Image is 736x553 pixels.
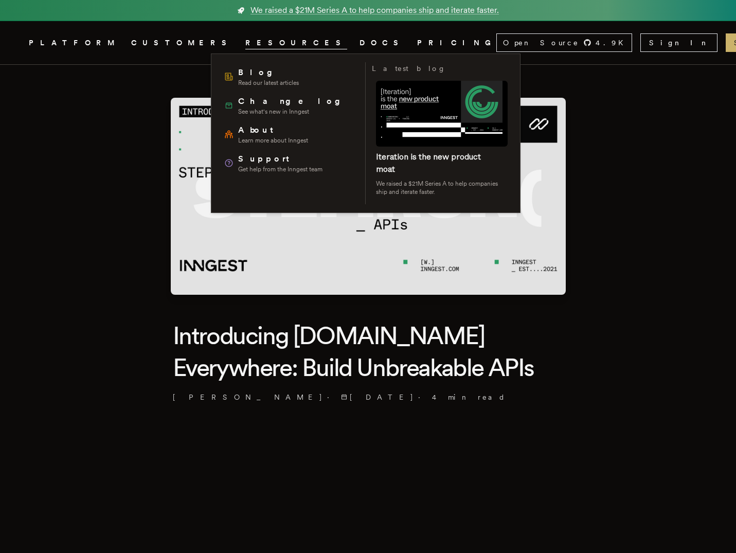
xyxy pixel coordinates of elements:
[376,152,481,174] a: Iteration is the new product moat
[238,153,322,165] span: Support
[503,38,579,48] span: Open Source
[250,4,499,16] span: We raised a $21M Series A to help companies ship and iterate faster.
[29,37,119,49] button: PLATFORM
[341,392,414,402] span: [DATE]
[245,37,347,49] button: RESOURCES
[372,62,446,75] h3: Latest blog
[173,392,564,402] p: · ·
[238,124,308,136] span: About
[220,149,359,177] a: SupportGet help from the Inngest team
[131,37,233,49] a: CUSTOMERS
[171,98,566,295] img: Featured image for Introducing Step.Run Everywhere: Build Unbreakable APIs blog post
[220,62,359,91] a: BlogRead our latest articles
[238,95,348,108] span: Changelog
[360,37,405,49] a: DOCS
[173,319,564,384] h1: Introducing [DOMAIN_NAME] Everywhere: Build Unbreakable APIs
[640,33,717,52] a: Sign In
[173,392,323,402] a: [PERSON_NAME]
[238,66,299,79] span: Blog
[238,165,322,173] span: Get help from the Inngest team
[596,38,630,48] span: 4.9 K
[238,108,348,116] span: See what's new in Inngest
[238,79,299,87] span: Read our latest articles
[432,392,506,402] span: 4 min read
[417,37,496,49] a: PRICING
[220,120,359,149] a: AboutLearn more about Inngest
[238,136,308,145] span: Learn more about Inngest
[220,91,359,120] a: ChangelogSee what's new in Inngest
